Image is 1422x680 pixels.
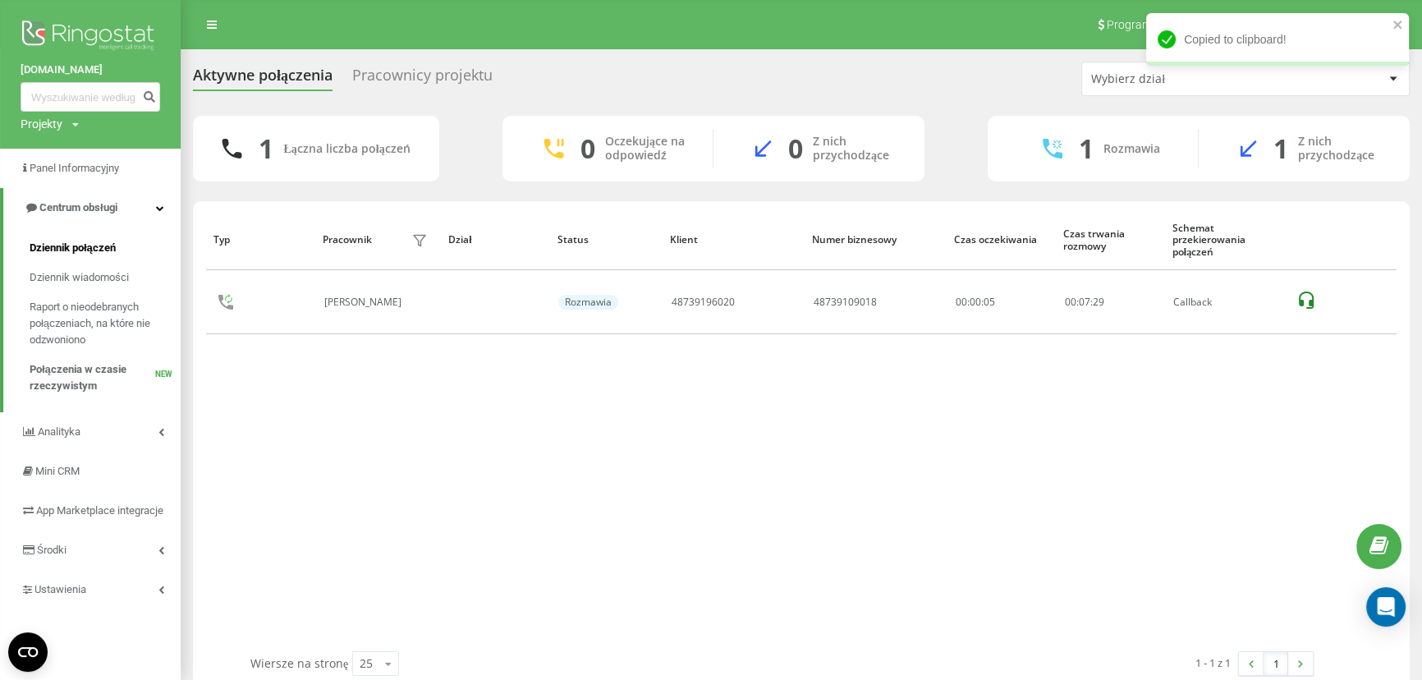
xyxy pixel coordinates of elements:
[37,544,67,556] span: Środki
[1264,652,1288,675] a: 1
[1078,295,1089,309] span: 07
[352,67,493,92] div: Pracownicy projektu
[283,142,410,156] div: Łączna liczba połączeń
[36,504,163,517] span: App Marketplace integracje
[672,296,735,308] div: 48739196020
[1173,296,1278,308] div: Callback
[557,234,654,246] div: Status
[8,632,48,672] button: Open CMP widget
[956,296,1047,308] div: 00:00:05
[670,234,796,246] div: Klient
[259,133,273,164] div: 1
[605,135,688,163] div: Oczekujące na odpowiedź
[1092,295,1103,309] span: 29
[1064,296,1103,308] div: : :
[30,292,181,355] a: Raport o nieodebranych połączeniach, na które nie odzwoniono
[814,296,877,308] div: 48739109018
[30,233,181,263] a: Dziennik połączeń
[30,263,181,292] a: Dziennik wiadomości
[1103,142,1160,156] div: Rozmawia
[1172,223,1280,258] div: Schemat przekierowania połączeń
[580,133,595,164] div: 0
[30,355,181,401] a: Połączenia w czasie rzeczywistymNEW
[1064,295,1076,309] span: 00
[30,269,129,286] span: Dziennik wiadomości
[34,583,86,595] span: Ustawienia
[360,655,373,672] div: 25
[1146,13,1409,66] div: Copied to clipboard!
[1392,18,1404,34] button: close
[323,234,372,246] div: Pracownik
[30,240,116,256] span: Dziennik połączeń
[21,82,160,112] input: Wyszukiwanie według numeru
[448,234,542,246] div: Dział
[1079,133,1094,164] div: 1
[1107,18,1194,31] span: Program poleceń
[1298,135,1385,163] div: Z nich przychodzące
[35,465,80,477] span: Mini CRM
[21,62,160,78] a: [DOMAIN_NAME]
[813,135,900,163] div: Z nich przychodzące
[21,16,160,57] img: Ringostat logo
[1273,133,1288,164] div: 1
[812,234,938,246] div: Numer biznesowy
[788,133,803,164] div: 0
[1366,587,1406,627] div: Open Intercom Messenger
[30,361,155,394] span: Połączenia w czasie rzeczywistym
[30,299,172,348] span: Raport o nieodebranych połączeniach, na które nie odzwoniono
[213,234,307,246] div: Typ
[954,234,1048,246] div: Czas oczekiwania
[3,188,181,227] a: Centrum obsługi
[1063,228,1157,252] div: Czas trwania rozmowy
[558,295,618,310] div: Rozmawia
[1091,72,1287,86] div: Wybierz dział
[39,201,117,214] span: Centrum obsługi
[324,296,406,308] div: [PERSON_NAME]
[250,655,348,671] span: Wiersze na stronę
[1195,655,1231,671] div: 1 - 1 z 1
[193,67,333,92] div: Aktywne połączenia
[30,162,119,174] span: Panel Informacyjny
[21,116,62,132] div: Projekty
[38,425,80,438] span: Analityka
